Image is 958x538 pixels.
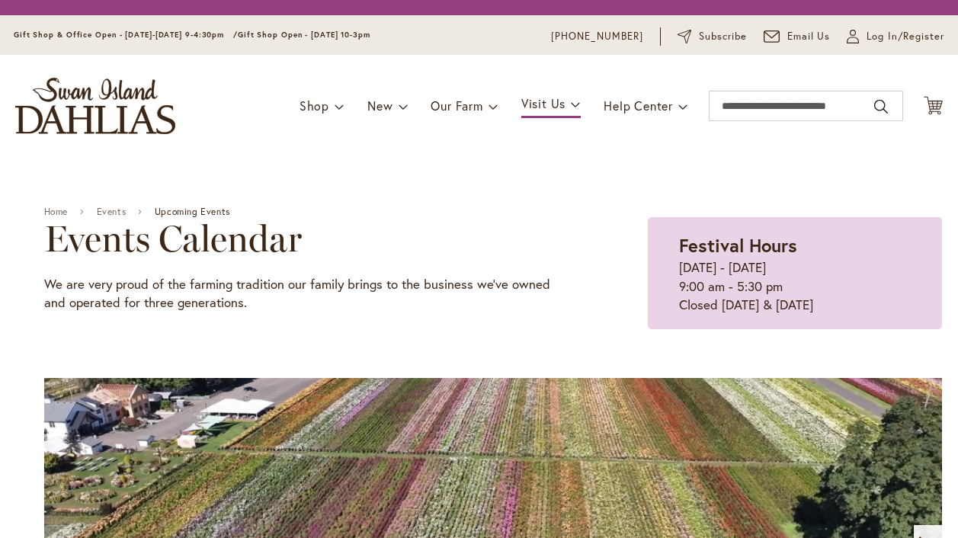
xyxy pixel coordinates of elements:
button: Search [874,94,888,119]
span: Gift Shop Open - [DATE] 10-3pm [238,30,370,40]
span: Upcoming Events [155,207,230,217]
a: store logo [15,78,175,134]
span: Help Center [604,98,673,114]
span: Our Farm [431,98,482,114]
span: Email Us [787,29,831,44]
span: Shop [300,98,329,114]
a: Home [44,207,68,217]
p: [DATE] - [DATE] 9:00 am - 5:30 pm Closed [DATE] & [DATE] [679,258,911,314]
a: [PHONE_NUMBER] [551,29,643,44]
strong: Festival Hours [679,233,797,258]
a: Subscribe [678,29,747,44]
span: Gift Shop & Office Open - [DATE]-[DATE] 9-4:30pm / [14,30,238,40]
a: Email Us [764,29,831,44]
span: Log In/Register [867,29,944,44]
span: New [367,98,392,114]
p: We are very proud of the farming tradition our family brings to the business we've owned and oper... [44,275,572,312]
a: Events [97,207,127,217]
h2: Events Calendar [44,217,572,260]
span: Visit Us [521,95,566,111]
span: Subscribe [699,29,747,44]
a: Log In/Register [847,29,944,44]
